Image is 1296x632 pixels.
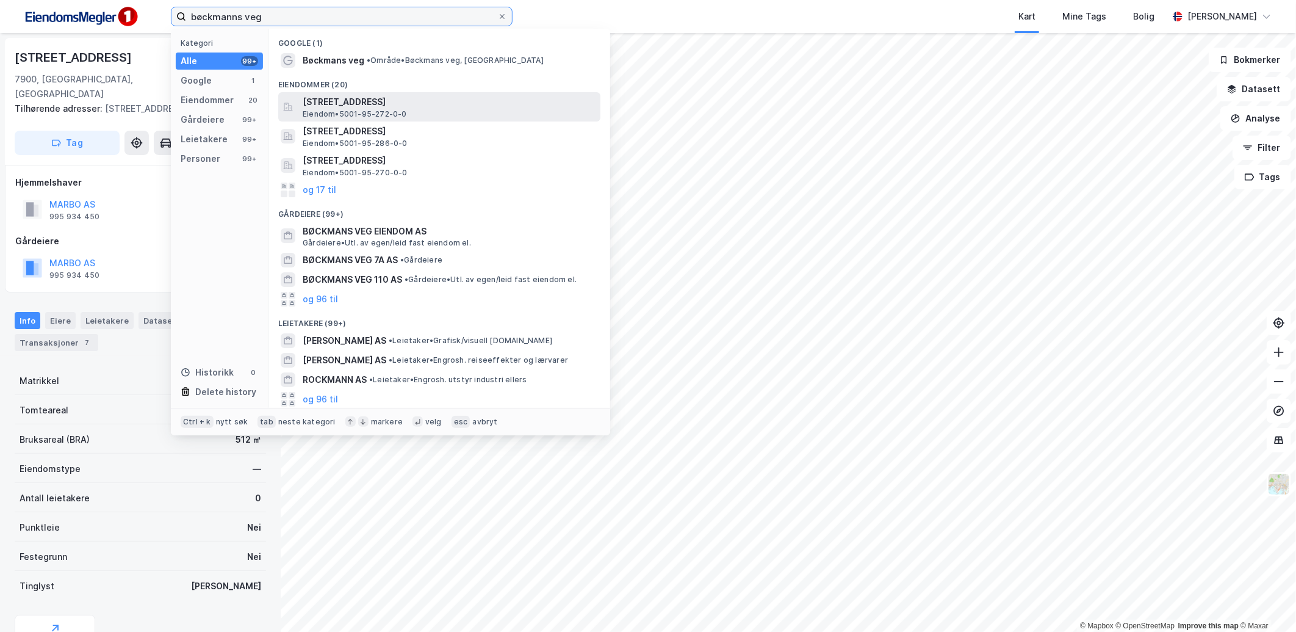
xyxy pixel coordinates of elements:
div: Ctrl + k [181,416,214,428]
div: Nei [247,520,261,535]
div: Google [181,73,212,88]
div: 99+ [241,134,258,144]
div: Kategori [181,38,263,48]
div: 1 [248,76,258,85]
div: 0 [255,491,261,506]
span: • [367,56,370,65]
a: Mapbox [1080,622,1114,630]
span: Leietaker • Grafisk/visuell [DOMAIN_NAME] [389,336,552,346]
span: Bøckmans veg [303,53,364,68]
div: Festegrunn [20,550,67,564]
span: ROCKMANN AS [303,372,367,387]
div: 0 [248,368,258,377]
div: Hjemmelshaver [15,175,265,190]
span: BØCKMANS VEG 7A AS [303,253,398,267]
button: Tags [1234,165,1291,189]
div: 7900, [GEOGRAPHIC_DATA], [GEOGRAPHIC_DATA] [15,72,173,101]
span: • [400,255,404,264]
div: 99+ [241,154,258,164]
div: Google (1) [268,29,610,51]
span: [STREET_ADDRESS] [303,95,596,109]
span: Tilhørende adresser: [15,103,105,114]
div: — [253,462,261,476]
div: 99+ [241,56,258,66]
span: Gårdeiere • Utl. av egen/leid fast eiendom el. [405,275,577,285]
div: Bruksareal (BRA) [20,432,90,447]
span: [PERSON_NAME] AS [303,353,386,368]
img: F4PB6Px+NJ5v8B7XTbfpPpyloAAAAASUVORK5CYII= [20,3,142,31]
div: markere [371,417,403,427]
span: Leietaker • Engrosh. utstyr industri ellers [369,375,527,385]
div: Punktleie [20,520,60,535]
div: Kart [1018,9,1035,24]
button: Analyse [1220,106,1291,131]
div: Personer [181,151,220,166]
div: Eiere [45,312,76,329]
span: [STREET_ADDRESS] [303,153,596,168]
span: • [369,375,373,384]
div: Transaksjoner [15,334,98,351]
input: Søk på adresse, matrikkel, gårdeiere, leietakere eller personer [186,7,497,26]
div: [STREET_ADDRESS] [15,101,256,116]
div: Gårdeiere [15,234,265,249]
div: [PERSON_NAME] [191,579,261,594]
div: Datasett [139,312,184,329]
img: Z [1267,473,1291,496]
div: 20 [248,95,258,105]
button: Datasett [1217,77,1291,101]
span: Eiendom • 5001-95-286-0-0 [303,139,408,148]
button: og 96 til [303,392,338,407]
span: Eiendom • 5001-95-272-0-0 [303,109,407,119]
button: Tag [15,131,120,155]
div: Info [15,312,40,329]
span: BØCKMANS VEG EIENDOM AS [303,224,596,239]
div: 512 ㎡ [236,432,261,447]
div: velg [425,417,442,427]
div: Antall leietakere [20,491,90,506]
div: Leietakere [181,132,228,147]
div: Delete history [195,385,256,399]
a: Improve this map [1178,622,1239,630]
span: Område • Bøckmans veg, [GEOGRAPHIC_DATA] [367,56,544,65]
div: 995 934 450 [49,271,99,280]
div: Kontrollprogram for chat [1235,573,1296,632]
span: Gårdeiere [400,255,442,265]
div: [STREET_ADDRESS] [15,48,134,67]
div: Historikk [181,365,234,380]
div: Nei [247,550,261,564]
span: [PERSON_NAME] AS [303,333,386,348]
div: Mine Tags [1062,9,1106,24]
span: • [389,355,392,365]
button: Filter [1233,136,1291,160]
span: • [405,275,408,284]
div: esc [452,416,470,428]
div: Gårdeiere (99+) [268,200,610,222]
span: Eiendom • 5001-95-270-0-0 [303,168,408,178]
div: Tomteareal [20,403,68,418]
div: nytt søk [216,417,248,427]
div: Eiendommer (20) [268,70,610,92]
button: og 96 til [303,292,338,307]
div: Eiendomstype [20,462,81,476]
div: tab [257,416,276,428]
span: BØCKMANS VEG 110 AS [303,272,402,287]
button: og 17 til [303,183,336,197]
button: Bokmerker [1209,48,1291,72]
div: Leietakere [81,312,134,329]
div: Eiendommer [181,93,234,107]
div: Tinglyst [20,579,54,594]
span: Gårdeiere • Utl. av egen/leid fast eiendom el. [303,238,471,248]
span: Leietaker • Engrosh. reiseeffekter og lærvarer [389,355,568,365]
div: Alle [181,54,197,68]
div: 7 [81,336,93,349]
div: [PERSON_NAME] [1187,9,1257,24]
div: neste kategori [278,417,336,427]
div: Gårdeiere [181,112,225,127]
div: avbryt [472,417,497,427]
a: OpenStreetMap [1116,622,1175,630]
span: • [389,336,392,345]
div: Matrikkel [20,374,59,388]
iframe: Chat Widget [1235,573,1296,632]
div: Leietakere (99+) [268,309,610,331]
div: Bolig [1133,9,1154,24]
